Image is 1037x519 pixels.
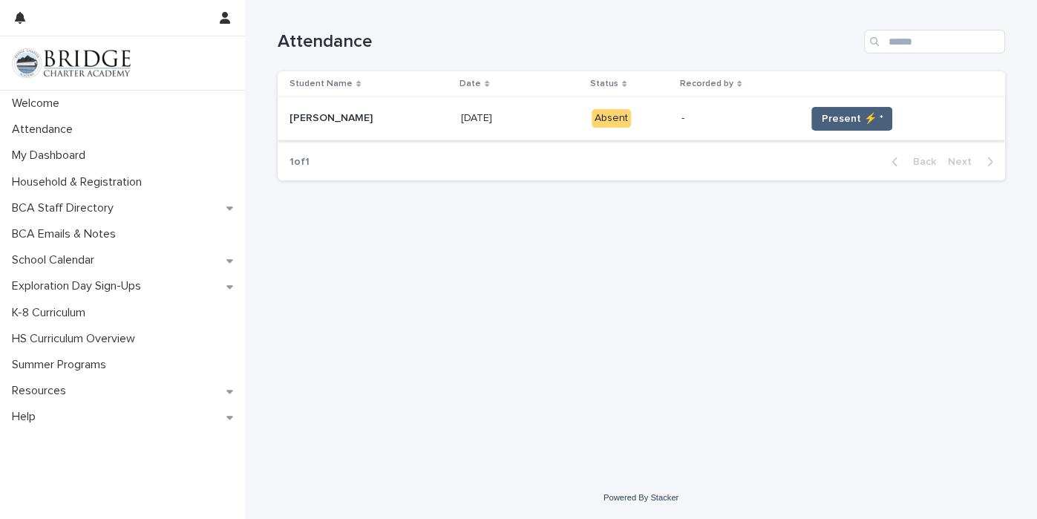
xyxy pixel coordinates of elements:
[278,97,1005,140] tr: [PERSON_NAME][PERSON_NAME] [DATE][DATE] Absent-Present ⚡ *
[6,175,154,189] p: Household & Registration
[278,144,321,180] p: 1 of 1
[6,253,106,267] p: School Calendar
[461,109,495,125] p: [DATE]
[6,410,48,424] p: Help
[942,155,1005,169] button: Next
[6,332,147,346] p: HS Curriculum Overview
[6,123,85,137] p: Attendance
[6,201,125,215] p: BCA Staff Directory
[459,76,481,92] p: Date
[811,107,892,131] button: Present ⚡ *
[6,148,97,163] p: My Dashboard
[880,155,942,169] button: Back
[904,157,936,167] span: Back
[6,97,71,111] p: Welcome
[278,31,858,53] h1: Attendance
[12,48,131,78] img: V1C1m3IdTEidaUdm9Hs0
[6,279,153,293] p: Exploration Day Sign-Ups
[681,112,794,125] p: -
[592,109,631,128] div: Absent
[6,358,118,372] p: Summer Programs
[6,306,97,320] p: K-8 Curriculum
[6,384,78,398] p: Resources
[289,76,353,92] p: Student Name
[821,111,883,126] span: Present ⚡ *
[948,157,981,167] span: Next
[590,76,618,92] p: Status
[864,30,1005,53] input: Search
[680,76,733,92] p: Recorded by
[603,493,678,502] a: Powered By Stacker
[6,227,128,241] p: BCA Emails & Notes
[289,109,376,125] p: [PERSON_NAME]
